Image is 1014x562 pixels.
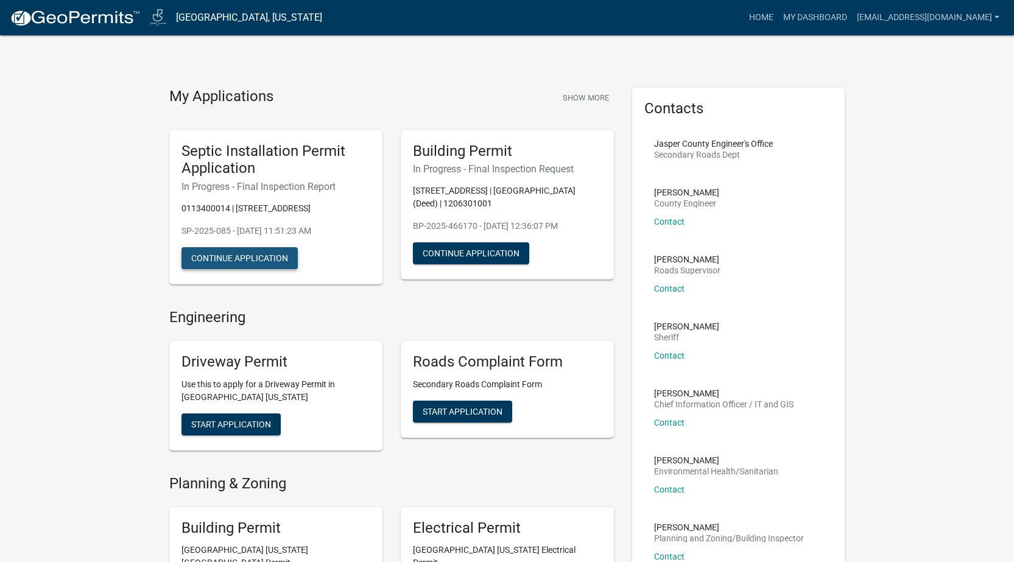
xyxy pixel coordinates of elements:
[654,188,719,197] p: [PERSON_NAME]
[413,353,602,371] h5: Roads Complaint Form
[778,6,852,29] a: My Dashboard
[654,552,685,561] a: Contact
[181,378,370,404] p: Use this to apply for a Driveway Permit in [GEOGRAPHIC_DATA] [US_STATE]
[169,88,273,106] h4: My Applications
[654,333,719,342] p: Sheriff
[654,400,794,409] p: Chief Information Officer / IT and GIS
[150,9,166,26] img: Jasper County, Iowa
[654,523,804,532] p: [PERSON_NAME]
[413,142,602,160] h5: Building Permit
[413,184,602,210] p: [STREET_ADDRESS] | [GEOGRAPHIC_DATA] (Deed) | 1206301001
[852,6,1004,29] a: [EMAIL_ADDRESS][DOMAIN_NAME]
[413,519,602,537] h5: Electrical Permit
[191,419,271,429] span: Start Application
[413,220,602,233] p: BP-2025-466170 - [DATE] 12:36:07 PM
[654,351,685,360] a: Contact
[181,202,370,215] p: 0113400014 | [STREET_ADDRESS]
[654,467,778,476] p: Environmental Health/Sanitarian
[181,142,370,178] h5: Septic Installation Permit Application
[181,413,281,435] button: Start Application
[654,139,773,148] p: Jasper County Engineer's Office
[413,242,529,264] button: Continue Application
[654,199,719,208] p: County Engineer
[176,7,322,28] a: [GEOGRAPHIC_DATA], [US_STATE]
[654,389,794,398] p: [PERSON_NAME]
[654,217,685,227] a: Contact
[423,406,502,416] span: Start Application
[181,519,370,537] h5: Building Permit
[654,284,685,293] a: Contact
[558,88,614,108] button: Show More
[413,378,602,391] p: Secondary Roads Complaint Form
[413,163,602,175] h6: In Progress - Final Inspection Request
[744,6,778,29] a: Home
[654,255,720,264] p: [PERSON_NAME]
[654,485,685,494] a: Contact
[181,353,370,371] h5: Driveway Permit
[413,401,512,423] button: Start Application
[644,100,833,118] h5: Contacts
[181,247,298,269] button: Continue Application
[654,418,685,427] a: Contact
[654,456,778,465] p: [PERSON_NAME]
[181,225,370,237] p: SP-2025-085 - [DATE] 11:51:23 AM
[181,181,370,192] h6: In Progress - Final Inspection Report
[654,266,720,275] p: Roads Supervisor
[654,322,719,331] p: [PERSON_NAME]
[654,150,773,159] p: Secondary Roads Dept
[169,309,614,326] h4: Engineering
[654,534,804,543] p: Planning and Zoning/Building Inspector
[169,475,614,493] h4: Planning & Zoning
